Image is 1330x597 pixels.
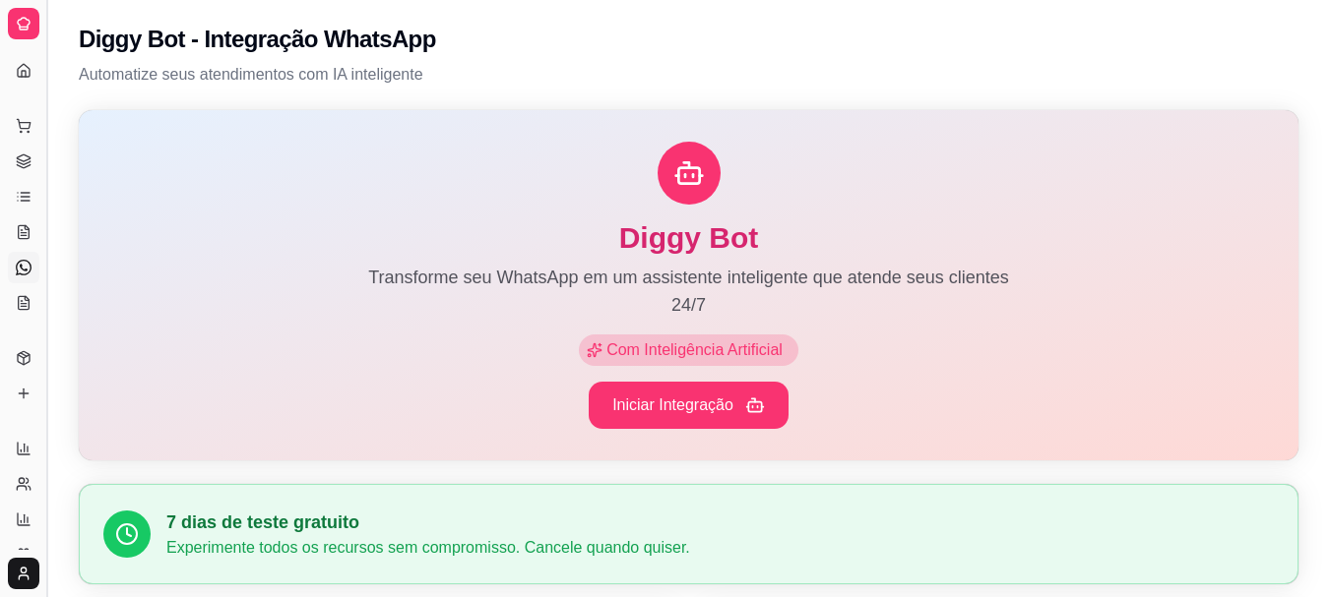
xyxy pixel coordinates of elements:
h1: Diggy Bot [110,220,1267,256]
button: Iniciar Integração [589,382,789,429]
p: Automatize seus atendimentos com IA inteligente [79,63,1298,87]
span: Com Inteligência Artificial [602,338,791,362]
h2: Diggy Bot - Integração WhatsApp [79,24,436,55]
p: Experimente todos os recursos sem compromisso. Cancele quando quiser. [166,536,1274,560]
p: Transforme seu WhatsApp em um assistente inteligente que atende seus clientes 24/7 [358,264,1020,319]
h3: 7 dias de teste gratuito [166,508,1274,536]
